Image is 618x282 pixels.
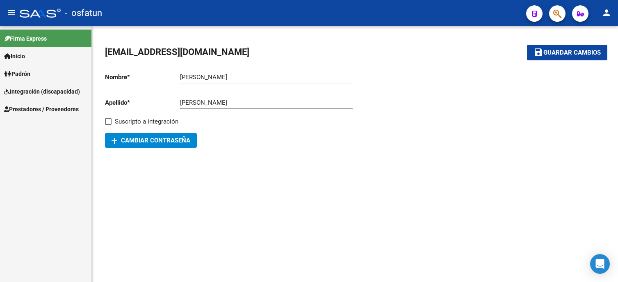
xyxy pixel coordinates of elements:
[602,8,611,18] mat-icon: person
[115,117,178,126] span: Suscripto a integración
[105,47,249,57] span: [EMAIL_ADDRESS][DOMAIN_NAME]
[65,4,102,22] span: - osfatun
[4,34,47,43] span: Firma Express
[4,105,79,114] span: Prestadores / Proveedores
[105,73,180,82] p: Nombre
[4,87,80,96] span: Integración (discapacidad)
[105,98,180,107] p: Apellido
[590,254,610,274] div: Open Intercom Messenger
[527,45,607,60] button: Guardar cambios
[7,8,16,18] mat-icon: menu
[543,49,601,57] span: Guardar cambios
[112,137,190,144] span: Cambiar Contraseña
[4,52,25,61] span: Inicio
[4,69,30,78] span: Padrón
[109,136,119,146] mat-icon: add
[534,47,543,57] mat-icon: save
[105,133,197,148] button: Cambiar Contraseña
